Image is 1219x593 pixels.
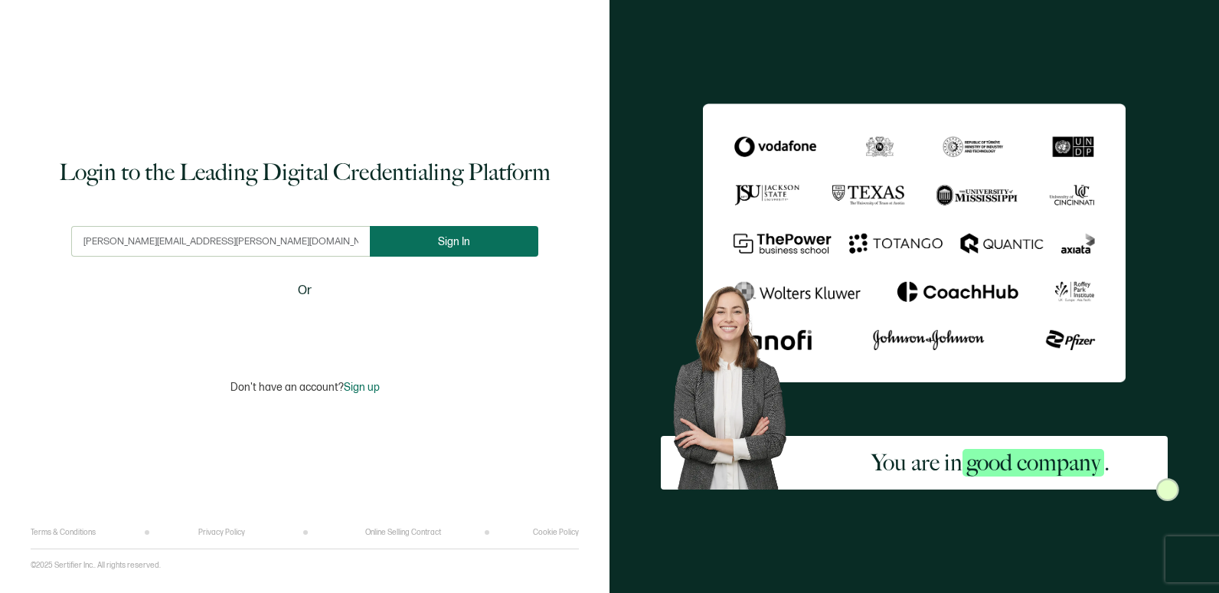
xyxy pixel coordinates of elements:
[1156,478,1179,501] img: Sertifier Login
[533,528,579,537] a: Cookie Policy
[298,281,312,300] span: Or
[209,310,400,344] iframe: Sign in with Google Button
[370,226,538,257] button: Sign In
[365,528,441,537] a: Online Selling Contract
[344,381,380,394] span: Sign up
[31,561,161,570] p: ©2025 Sertifier Inc.. All rights reserved.
[71,226,370,257] input: Enter your work email address
[661,276,813,490] img: Sertifier Login - You are in <span class="strong-h">good company</span>. Hero
[198,528,245,537] a: Privacy Policy
[871,447,1110,478] h2: You are in .
[438,236,470,247] span: Sign In
[59,157,551,188] h1: Login to the Leading Digital Credentialing Platform
[31,528,96,537] a: Terms & Conditions
[230,381,380,394] p: Don't have an account?
[703,103,1126,382] img: Sertifier Login - You are in <span class="strong-h">good company</span>.
[962,449,1104,477] span: good company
